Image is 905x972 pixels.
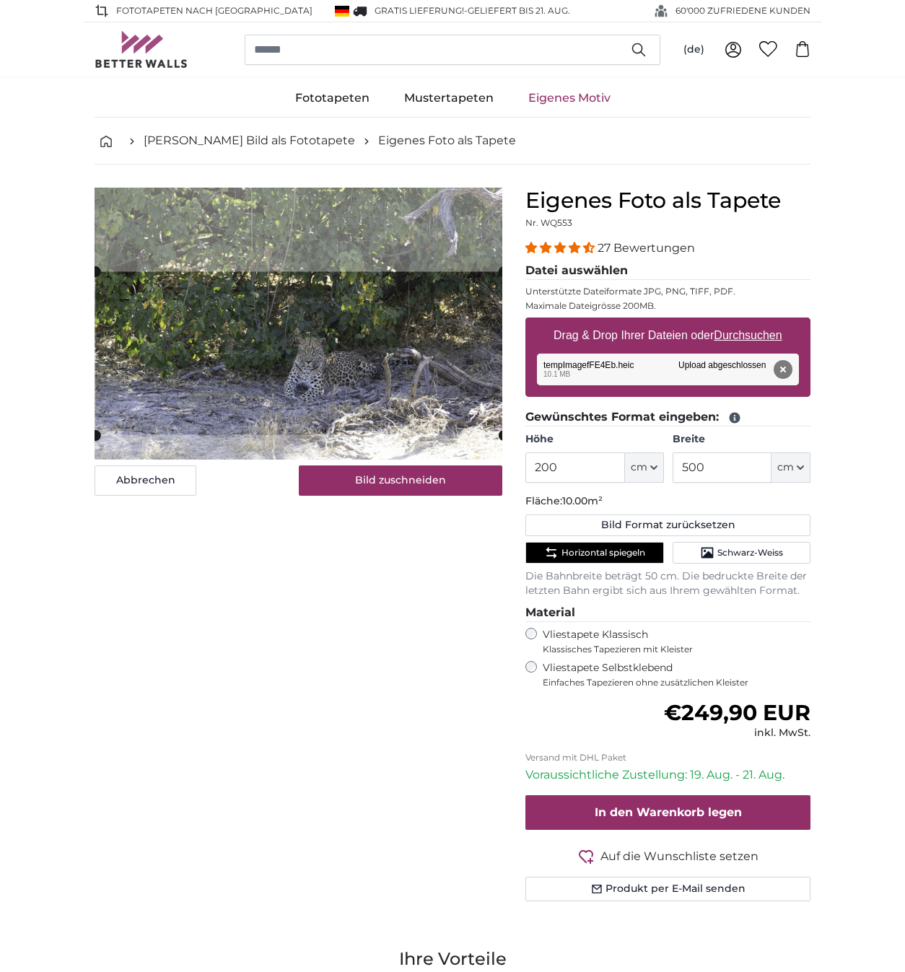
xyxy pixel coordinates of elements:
[673,542,810,564] button: Schwarz-Weiss
[673,432,810,447] label: Breite
[525,188,810,214] h1: Eigenes Foto als Tapete
[95,465,196,496] button: Abbrechen
[525,795,810,830] button: In den Warenkorb legen
[378,132,516,149] a: Eigenes Foto als Tapete
[625,452,664,483] button: cm
[525,752,810,763] p: Versand mit DHL Paket
[375,5,464,16] span: GRATIS Lieferung!
[525,494,810,509] p: Fläche:
[664,699,810,726] span: €249,90 EUR
[525,542,663,564] button: Horizontal spiegeln
[525,432,663,447] label: Höhe
[95,947,810,971] h3: Ihre Vorteile
[548,321,788,350] label: Drag & Drop Ihrer Dateien oder
[525,569,810,598] p: Die Bahnbreite beträgt 50 cm. Die bedruckte Breite der letzten Bahn ergibt sich aus Ihrem gewählt...
[525,408,810,426] legend: Gewünschtes Format eingeben:
[714,329,782,341] u: Durchsuchen
[95,118,810,165] nav: breadcrumbs
[387,79,511,117] a: Mustertapeten
[676,4,810,17] span: 60'000 ZUFRIEDENE KUNDEN
[468,5,570,16] span: Geliefert bis 21. Aug.
[525,241,598,255] span: 4.41 stars
[511,79,628,117] a: Eigenes Motiv
[543,677,810,688] span: Einfaches Tapezieren ohne zusätzlichen Kleister
[278,79,387,117] a: Fototapeten
[543,661,810,688] label: Vliestapete Selbstklebend
[144,132,355,149] a: [PERSON_NAME] Bild als Fototapete
[335,6,349,17] img: Deutschland
[777,460,794,475] span: cm
[464,5,570,16] span: -
[543,628,798,655] label: Vliestapete Klassisch
[525,604,810,622] legend: Material
[598,241,695,255] span: 27 Bewertungen
[672,37,716,63] button: (de)
[771,452,810,483] button: cm
[525,300,810,312] p: Maximale Dateigrösse 200MB.
[525,877,810,901] button: Produkt per E-Mail senden
[561,547,645,559] span: Horizontal spiegeln
[717,547,783,559] span: Schwarz-Weiss
[299,465,503,496] button: Bild zuschneiden
[525,217,572,228] span: Nr. WQ553
[525,847,810,865] button: Auf die Wunschliste setzen
[116,4,312,17] span: Fototapeten nach [GEOGRAPHIC_DATA]
[525,515,810,536] button: Bild Format zurücksetzen
[525,262,810,280] legend: Datei auswählen
[95,31,188,68] img: Betterwalls
[525,766,810,784] p: Voraussichtliche Zustellung: 19. Aug. - 21. Aug.
[595,805,742,819] span: In den Warenkorb legen
[525,286,810,297] p: Unterstützte Dateiformate JPG, PNG, TIFF, PDF.
[543,644,798,655] span: Klassisches Tapezieren mit Kleister
[600,848,758,865] span: Auf die Wunschliste setzen
[562,494,603,507] span: 10.00m²
[664,726,810,740] div: inkl. MwSt.
[631,460,647,475] span: cm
